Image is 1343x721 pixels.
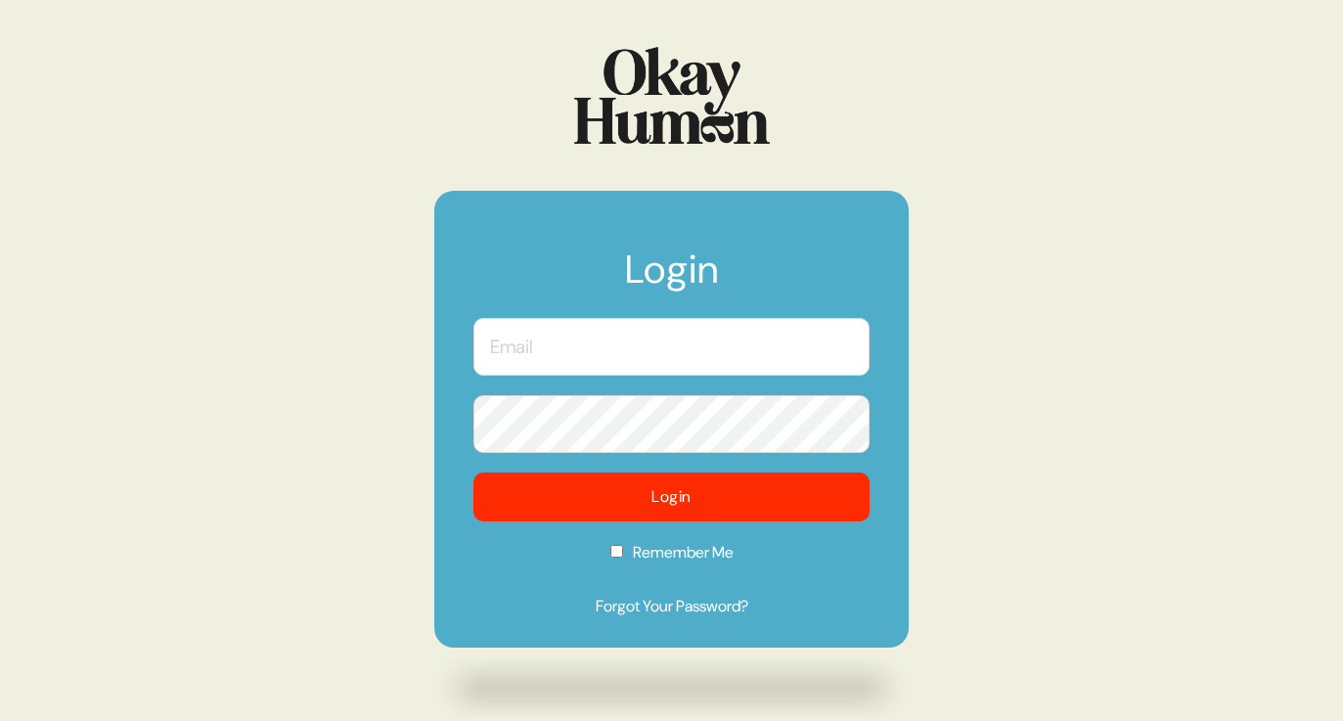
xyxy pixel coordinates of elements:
label: Remember Me [473,541,870,577]
img: Logo [574,47,770,144]
h1: Login [473,249,870,308]
img: Drop shadow [434,657,909,719]
input: Remember Me [610,545,623,558]
a: Forgot Your Password? [473,595,870,618]
button: Login [473,473,870,521]
input: Email [473,318,870,376]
